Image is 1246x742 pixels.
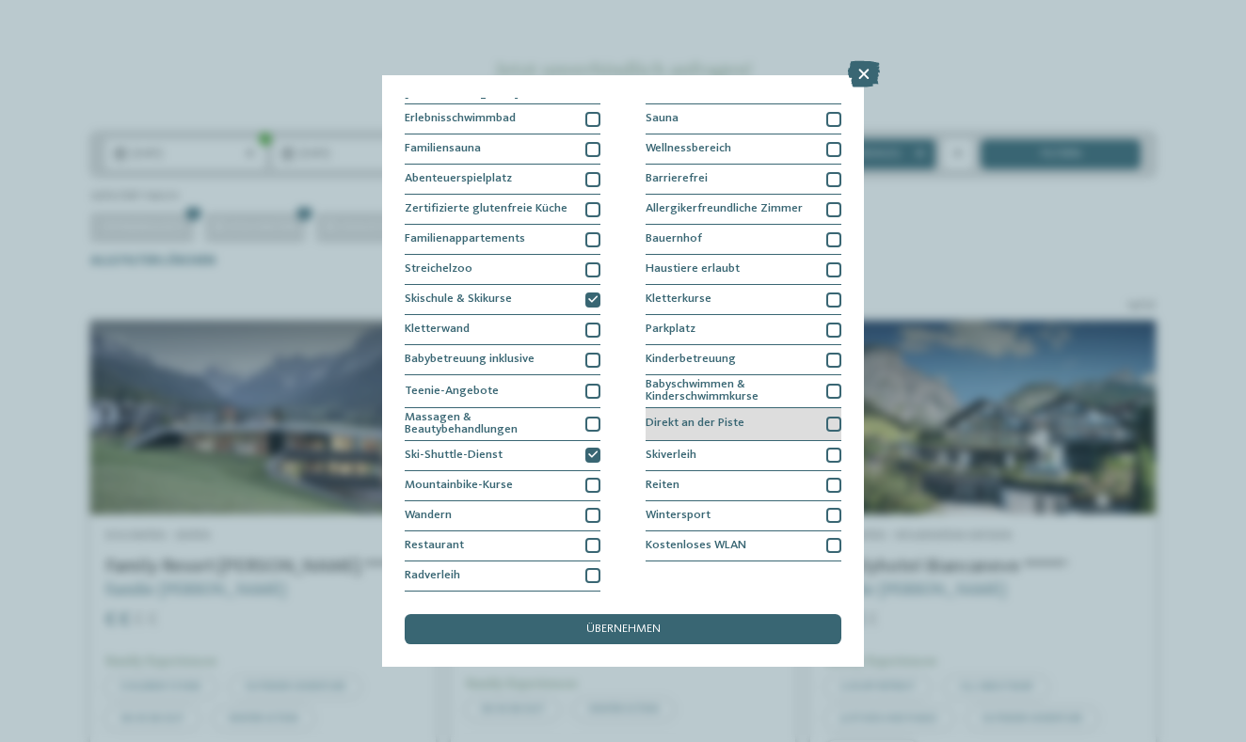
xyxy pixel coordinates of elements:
span: Direkt an der Piste [646,418,744,430]
span: Massagen & Beautybehandlungen [405,412,574,436]
span: Barrierefrei [646,173,708,185]
span: Haustiere erlaubt [646,263,740,276]
span: Zertifizierte glutenfreie Küche [405,203,567,215]
span: Kletterwand [405,324,470,336]
span: Allergikerfreundliche Zimmer [646,203,803,215]
span: Wintersport [646,510,711,522]
span: Skiverleih [646,450,696,462]
span: Abenteuerspielplatz [405,173,512,185]
span: Radverleih [405,570,460,582]
span: Restaurant [405,540,464,552]
span: Bauernhof [646,233,702,245]
span: Familienappartements [405,233,525,245]
span: Kletterkurse [646,293,711,306]
span: Babybetreuung inklusive [405,354,535,366]
span: Ski-Shuttle-Dienst [405,450,503,462]
span: Babyschwimmen & Kinderschwimmkurse [646,379,815,403]
span: übernehmen [586,624,661,636]
span: Mountainbike-Kurse [405,480,513,492]
span: Teenie-Angebote [405,386,499,398]
span: Kinderbetreuung [646,354,736,366]
span: Reiten [646,480,679,492]
span: Familiensauna [405,143,481,155]
span: Streichelzoo [405,263,472,276]
span: Parkplatz [646,324,695,336]
span: Sauna [646,113,679,125]
span: Erlebnisschwimmbad [405,113,516,125]
span: Wellnessbereich [646,143,731,155]
span: Skischule & Skikurse [405,293,512,306]
span: Kostenloses WLAN [646,540,746,552]
span: Wandern [405,510,452,522]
